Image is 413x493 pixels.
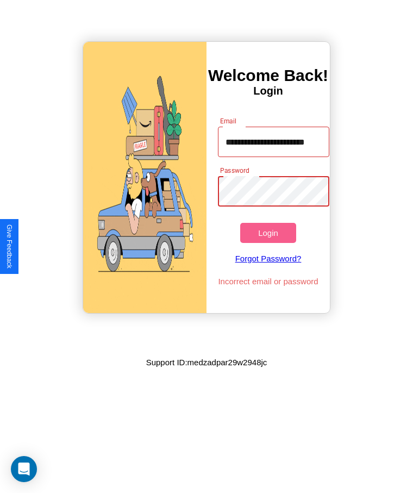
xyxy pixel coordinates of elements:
[83,42,206,313] img: gif
[212,243,323,274] a: Forgot Password?
[206,66,330,85] h3: Welcome Back!
[240,223,296,243] button: Login
[220,166,249,175] label: Password
[206,85,330,97] h4: Login
[146,355,267,370] p: Support ID: medzadpar29w2948jc
[11,456,37,482] div: Open Intercom Messenger
[212,274,323,289] p: Incorrect email or password
[220,116,237,126] label: Email
[5,224,13,269] div: Give Feedback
